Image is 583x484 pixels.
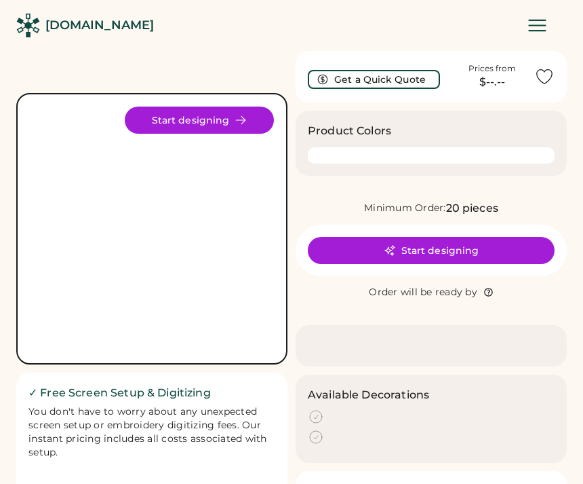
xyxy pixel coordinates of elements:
[30,107,274,351] img: yH5BAEAAAAALAAAAAABAAEAAAIBRAA7
[308,237,555,264] button: Start designing
[45,17,154,34] div: [DOMAIN_NAME]
[308,123,391,139] h3: Product Colors
[16,14,40,37] img: Rendered Logo - Screens
[308,387,429,403] h3: Available Decorations
[458,74,526,90] div: $--.--
[28,405,275,460] div: You don't have to worry about any unexpected screen setup or embroidery digitizing fees. Our inst...
[28,385,275,401] h2: ✓ Free Screen Setup & Digitizing
[364,202,446,215] div: Minimum Order:
[308,70,440,89] button: Get a Quick Quote
[446,200,498,217] div: 20 pieces
[125,107,274,134] button: Start designing
[468,63,516,74] div: Prices from
[369,286,477,299] div: Order will be ready by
